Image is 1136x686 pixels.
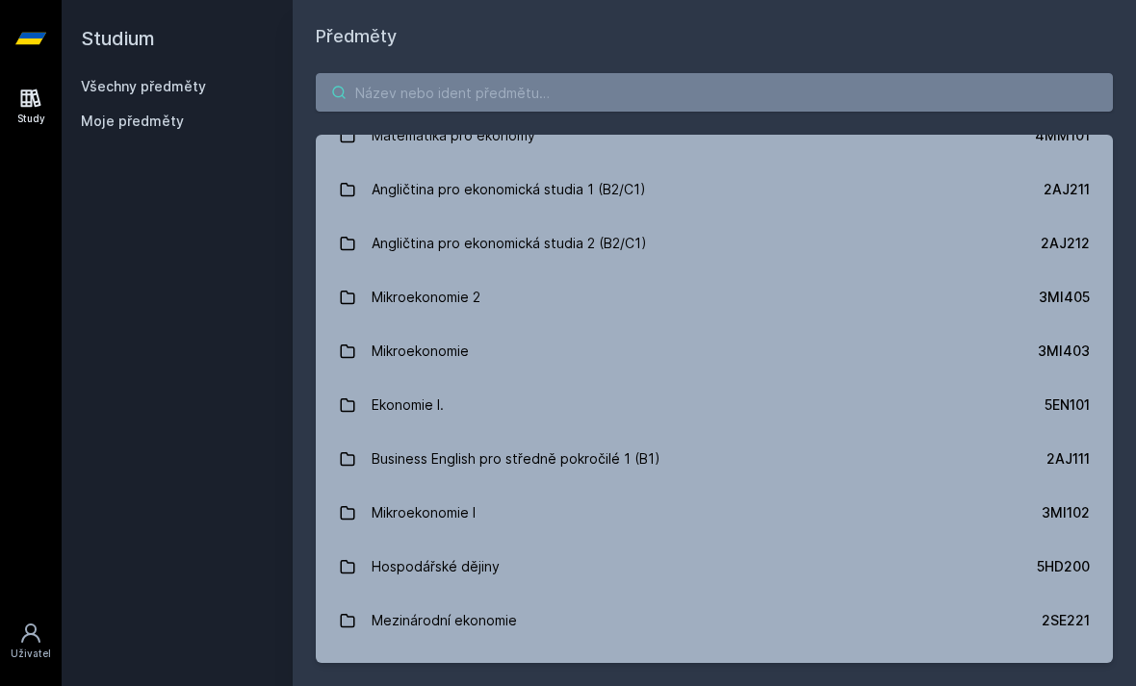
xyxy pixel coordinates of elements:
[372,386,444,424] div: Ekonomie I.
[81,112,184,131] span: Moje předměty
[316,109,1113,163] a: Matematika pro ekonomy 4MM101
[11,647,51,661] div: Uživatel
[1042,611,1090,630] div: 2SE221
[372,278,480,317] div: Mikroekonomie 2
[372,440,660,478] div: Business English pro středně pokročilé 1 (B1)
[372,601,517,640] div: Mezinárodní ekonomie
[4,77,58,136] a: Study
[1041,234,1090,253] div: 2AJ212
[372,170,646,209] div: Angličtina pro ekonomická studia 1 (B2/C1)
[316,432,1113,486] a: Business English pro středně pokročilé 1 (B1) 2AJ111
[372,224,647,263] div: Angličtina pro ekonomická studia 2 (B2/C1)
[372,332,469,370] div: Mikroekonomie
[316,163,1113,216] a: Angličtina pro ekonomická studia 1 (B2/C1) 2AJ211
[316,540,1113,594] a: Hospodářské dějiny 5HD200
[81,78,206,94] a: Všechny předměty
[1038,342,1090,361] div: 3MI403
[372,116,535,155] div: Matematika pro ekonomy
[1046,449,1090,469] div: 2AJ111
[316,23,1113,50] h1: Předměty
[372,547,500,586] div: Hospodářské dějiny
[372,494,476,532] div: Mikroekonomie I
[4,612,58,671] a: Uživatel
[316,378,1113,432] a: Ekonomie I. 5EN101
[17,112,45,126] div: Study
[1035,126,1090,145] div: 4MM101
[316,594,1113,648] a: Mezinárodní ekonomie 2SE221
[316,486,1113,540] a: Mikroekonomie I 3MI102
[316,216,1113,270] a: Angličtina pro ekonomická studia 2 (B2/C1) 2AJ212
[1037,557,1090,576] div: 5HD200
[1044,180,1090,199] div: 2AJ211
[1042,503,1090,522] div: 3MI102
[316,324,1113,378] a: Mikroekonomie 3MI403
[316,73,1113,112] input: Název nebo ident předmětu…
[1039,288,1090,307] div: 3MI405
[1045,395,1090,415] div: 5EN101
[316,270,1113,324] a: Mikroekonomie 2 3MI405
